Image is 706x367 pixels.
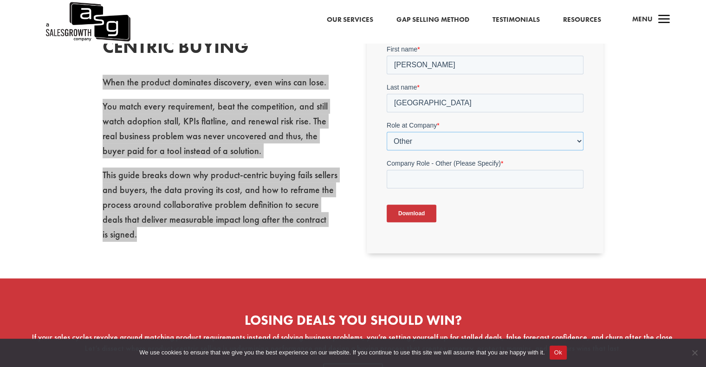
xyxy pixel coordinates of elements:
iframe: Form 0 [387,6,583,238]
p: You match every requirement, beat the competition, and still watch adoption stall, KPIs flatline,... [103,99,339,167]
span: No [690,348,699,357]
p: If your sales cycles revolve around matching product requirements instead of solving business pro... [28,332,678,354]
p: This guide breaks down why product-centric buying fails sellers and buyers, the data proving its ... [103,167,339,242]
span: Menu [632,14,653,24]
a: Our Services [327,14,373,26]
span: We use cookies to ensure that we give you the best experience on our website. If you continue to ... [139,348,544,357]
span: a [655,11,674,29]
a: Testimonials [492,14,540,26]
p: When the product dominates discovery, even wins can lose. [103,75,339,99]
button: Ok [550,346,567,360]
h2: Losing Deals You Should Win? [28,314,678,332]
a: Gap Selling Method [396,14,469,26]
a: Resources [563,14,601,26]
